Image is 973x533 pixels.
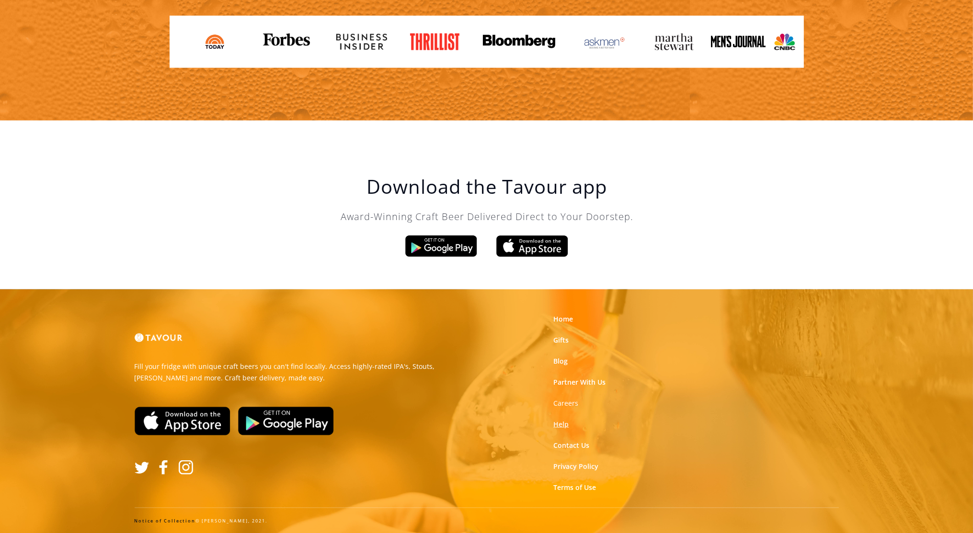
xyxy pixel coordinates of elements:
a: Notice of Collection [135,518,196,524]
a: Contact Us [553,441,589,450]
p: Award-Winning Craft Beer Delivered Direct to Your Doorstep. [296,210,679,224]
a: Terms of Use [553,483,596,492]
a: Help [553,420,569,429]
p: Fill your fridge with unique craft beers you can't find locally. Access highly-rated IPA's, Stout... [135,361,480,384]
a: Home [553,314,573,324]
h1: Download the Tavour app [296,175,679,198]
a: Privacy Policy [553,462,598,471]
a: Partner With Us [553,378,606,387]
div: © [PERSON_NAME], 2021. [135,518,839,524]
a: Careers [553,399,578,408]
a: Gifts [553,335,569,345]
a: Blog [553,356,568,366]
